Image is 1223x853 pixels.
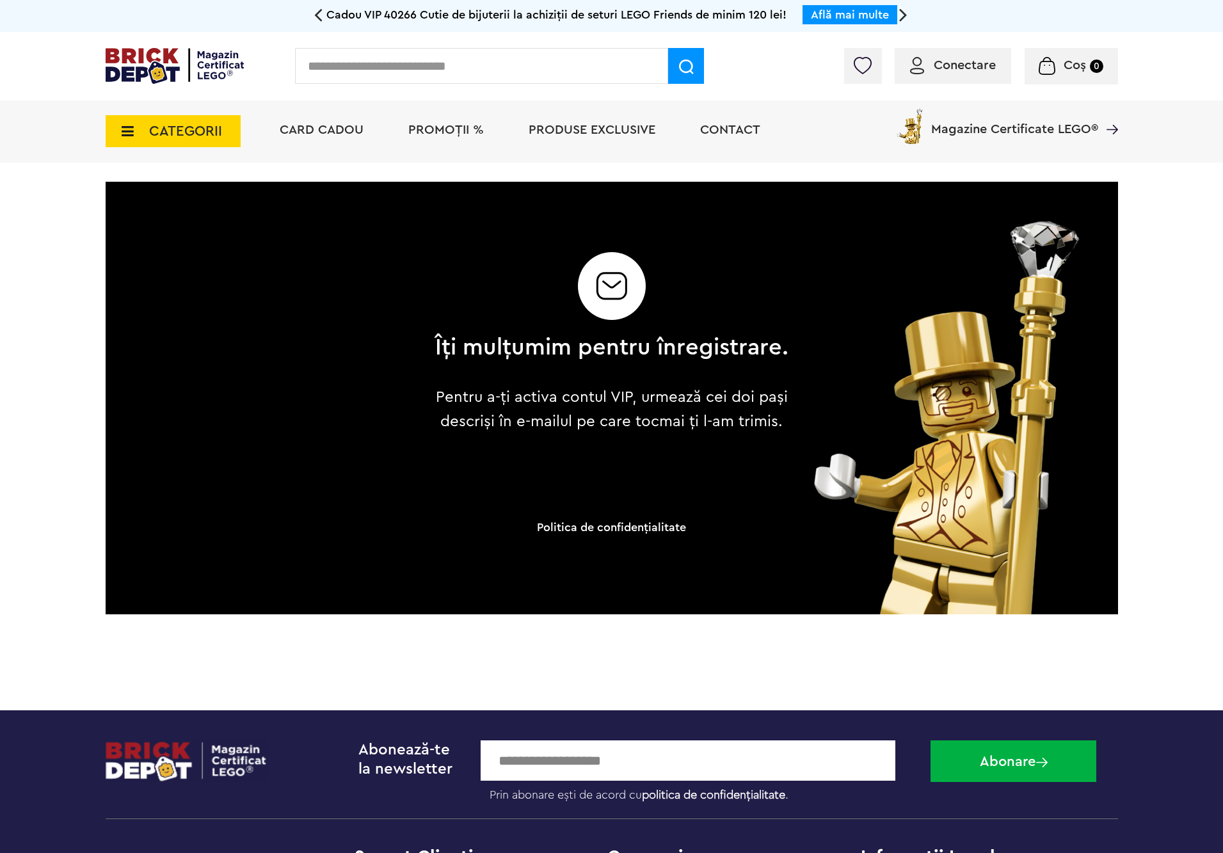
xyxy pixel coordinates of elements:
small: 0 [1090,60,1103,73]
a: Conectare [910,59,996,72]
a: politica de confidențialitate [642,789,785,801]
a: Produse exclusive [529,124,655,136]
span: Coș [1064,59,1086,72]
img: footerlogo [106,740,268,782]
img: Abonare [1036,758,1048,767]
a: Contact [700,124,760,136]
span: Magazine Certificate LEGO® [931,106,1098,136]
label: Prin abonare ești de acord cu . [481,781,921,802]
a: Card Cadou [280,124,364,136]
p: Pentru a-ți activa contul VIP, urmează cei doi pași descriși în e-mailul pe care tocmai ți l-am t... [425,385,798,434]
a: Politica de confidenţialitate [537,522,686,533]
button: Abonare [931,740,1096,782]
span: Cadou VIP 40266 Cutie de bijuterii la achiziții de seturi LEGO Friends de minim 120 lei! [326,9,787,20]
span: Conectare [934,59,996,72]
span: CATEGORII [149,124,222,138]
a: Magazine Certificate LEGO® [1098,106,1118,119]
a: PROMOȚII % [408,124,484,136]
a: Află mai multe [811,9,889,20]
h2: Îți mulțumim pentru înregistrare. [435,335,788,360]
span: Abonează-te la newsletter [358,742,452,777]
